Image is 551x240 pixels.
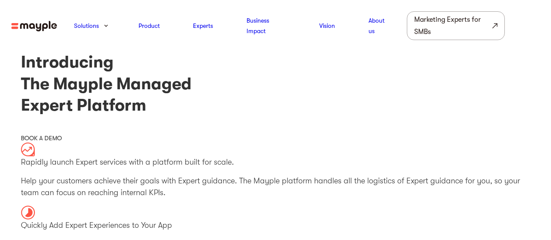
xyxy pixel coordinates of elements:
[193,20,213,31] a: Experts
[104,24,108,27] img: arrow-down
[74,20,99,31] a: Solutions
[21,51,531,116] h1: Introducing The Mayple Managed Expert Platform
[21,175,531,199] p: Help your customers achieve their goals with Expert guidance. The Mayple platform handles all the...
[319,20,335,31] a: Vision
[139,20,160,31] a: Product
[407,11,505,40] a: Marketing Experts for SMBs
[414,14,490,38] div: Marketing Experts for SMBs
[21,220,531,231] p: Quickly Add Expert Experiences to Your App
[247,15,286,36] a: Business Impact
[21,134,531,142] div: BOOK A DEMO
[11,21,57,31] img: mayple-logo
[21,156,531,168] p: Rapidly launch Expert services with a platform built for scale.
[368,15,390,36] a: About us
